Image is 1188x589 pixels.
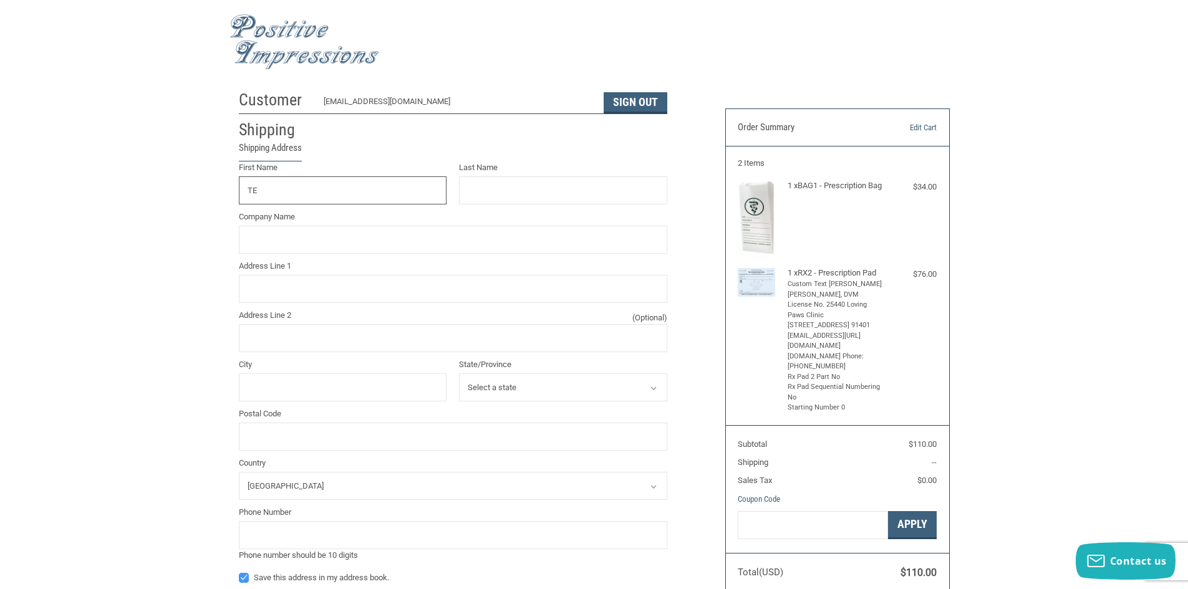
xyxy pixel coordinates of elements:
span: -- [932,457,937,467]
a: Edit Cart [873,122,937,134]
label: Country [239,457,667,469]
button: Contact us [1076,542,1176,580]
span: $110.00 [901,567,937,578]
input: Gift Certificate or Coupon Code [738,511,888,539]
div: $34.00 [887,181,937,193]
label: State/Province [459,358,667,371]
label: First Name [239,161,447,174]
small: (Optional) [632,312,667,324]
span: $110.00 [909,439,937,449]
label: Company Name [239,211,667,223]
div: [EMAIL_ADDRESS][DOMAIN_NAME] [324,95,591,113]
button: Sign Out [604,92,667,113]
span: Shipping [738,457,768,467]
li: Rx Pad 2 Part No [788,372,884,383]
h2: Customer [239,90,312,110]
h4: 1 x BAG1 - Prescription Bag [788,181,884,191]
legend: Shipping Address [239,141,302,161]
h4: 1 x RX2 - Prescription Pad [788,268,884,278]
label: Last Name [459,161,667,174]
span: Sales Tax [738,476,772,485]
li: Rx Pad Sequential Numbering No [788,382,884,403]
div: Phone number should be 10 digits [239,549,667,562]
li: Custom Text [PERSON_NAME] [PERSON_NAME], DVM License No. 25440 Loving Paws Clinic [STREET_ADDRESS... [788,279,884,372]
span: Total (USD) [738,567,783,578]
img: Positive Impressions [229,14,379,70]
span: Contact us [1110,554,1167,568]
div: $76.00 [887,268,937,280]
label: Address Line 2 [239,309,667,322]
a: Coupon Code [738,494,780,504]
button: Apply [888,511,937,539]
h3: Order Summary [738,122,873,134]
label: City [239,358,447,371]
label: Phone Number [239,506,667,519]
span: Subtotal [738,439,767,449]
span: $0.00 [917,476,937,485]
label: Address Line 1 [239,260,667,272]
h2: Shipping [239,120,312,140]
li: Starting Number 0 [788,403,884,413]
label: Save this address in my address book. [239,573,667,583]
h3: 2 Items [738,158,937,168]
label: Postal Code [239,408,667,420]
